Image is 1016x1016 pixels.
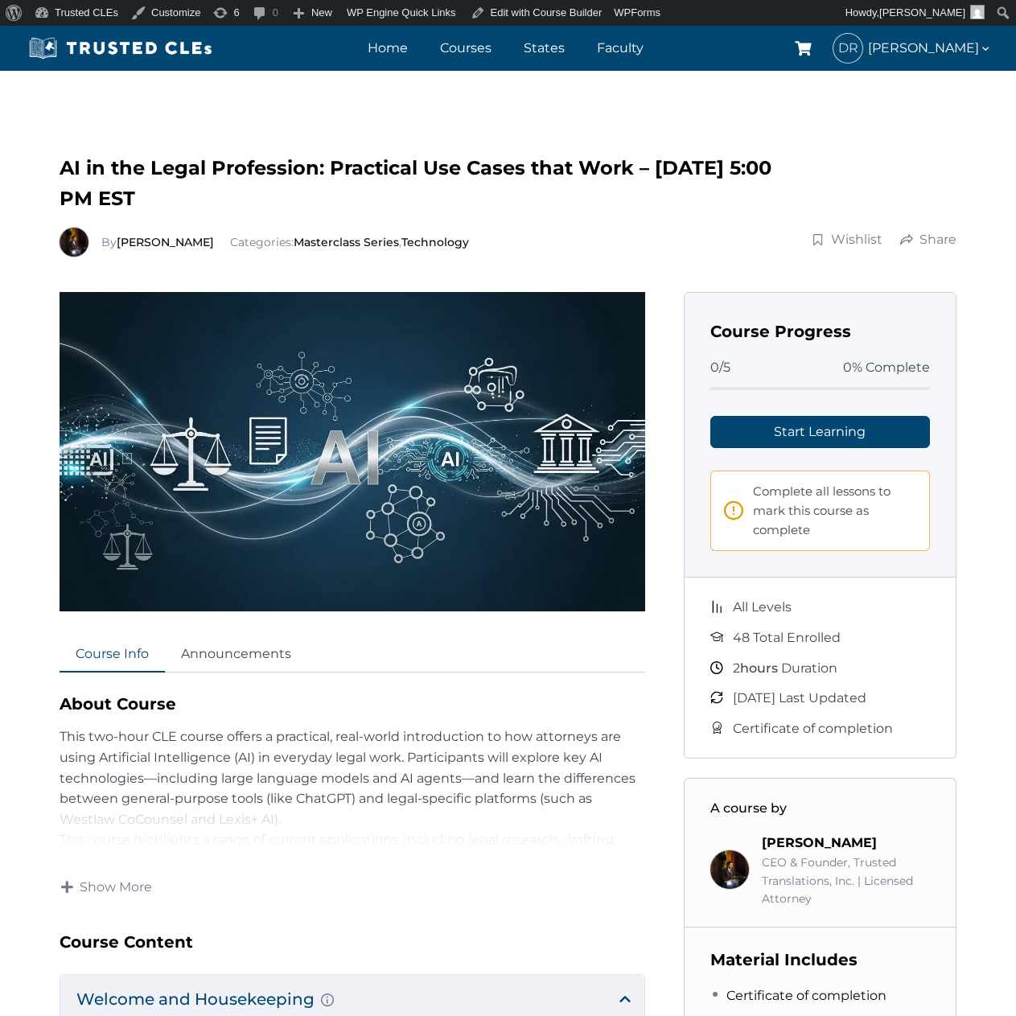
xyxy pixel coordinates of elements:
a: [PERSON_NAME] [117,235,214,249]
span: All Levels [733,597,792,618]
a: States [520,36,569,60]
h3: Course Progress [710,319,931,344]
a: Courses [436,36,496,60]
span: 48 Total Enrolled [733,627,841,648]
a: Course Info [60,637,165,673]
span: Complete all lessons to mark this course as complete [753,482,917,540]
span: [PERSON_NAME] [879,6,965,19]
span: 2 [733,660,740,676]
span: 0% Complete [843,357,930,378]
span: Certificate of completion [726,985,886,1006]
span: [PERSON_NAME] [868,37,992,59]
a: Technology [401,235,469,249]
h2: About Course [60,691,645,717]
a: Home [364,36,412,60]
span: By [101,235,217,249]
span: This two-hour CLE course offers a practical, real-world introduction to how attorneys are using A... [60,729,636,826]
img: Trusted CLEs [24,36,216,60]
h3: A course by [710,798,931,819]
img: Richard Estevez [710,850,749,889]
span: hours [740,660,778,676]
span: 0/5 [710,357,730,378]
a: Faculty [593,36,648,60]
a: Share [899,230,957,249]
span: Duration [733,658,837,679]
a: Masterclass Series [294,235,399,249]
div: CEO & Founder, Trusted Translations, Inc. | Licensed Attorney [762,854,931,907]
a: Announcements [165,637,307,673]
a: Wishlist [811,230,883,249]
h3: Material Includes [710,947,931,973]
span: AI in the Legal Profession: Practical Use Cases that Work – [DATE] 5:00 PM EST [60,156,771,210]
img: Richard Estevez [60,228,88,257]
h3: Course Content [60,929,645,955]
a: Start Learning [710,416,931,448]
span: Show More [80,878,152,896]
div: Categories: , [101,233,469,251]
img: AI-in-the-Legal-Profession.webp [60,292,645,611]
span: Certificate of completion [733,718,893,739]
a: Show More [60,878,153,897]
span: DR [833,34,862,63]
a: [PERSON_NAME] [762,835,877,850]
span: [DATE] Last Updated [733,688,866,709]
